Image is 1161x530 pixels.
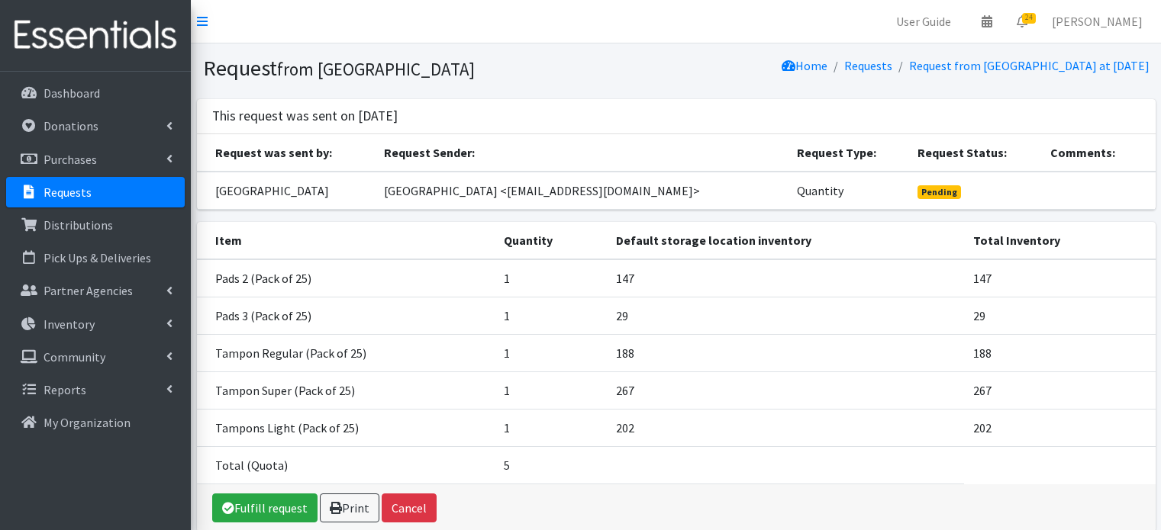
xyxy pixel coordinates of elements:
td: 1 [495,371,607,409]
a: Community [6,342,185,372]
td: Pads 3 (Pack of 25) [197,297,495,334]
th: Item [197,222,495,259]
a: Pick Ups & Deliveries [6,243,185,273]
a: Distributions [6,210,185,240]
th: Default storage location inventory [607,222,964,259]
th: Comments: [1041,134,1155,172]
img: HumanEssentials [6,10,185,61]
a: Purchases [6,144,185,175]
td: 1 [495,334,607,371]
th: Total Inventory [964,222,1156,259]
td: Tampon Regular (Pack of 25) [197,334,495,371]
p: Inventory [44,316,95,332]
p: Pick Ups & Deliveries [44,250,151,265]
td: 147 [607,259,964,297]
p: Distributions [44,217,113,233]
td: [GEOGRAPHIC_DATA] <[EMAIL_ADDRESS][DOMAIN_NAME]> [375,172,788,210]
a: Fulfill request [212,493,318,522]
th: Request Type: [788,134,908,172]
th: Request was sent by: [197,134,375,172]
td: 1 [495,409,607,446]
td: Tampons Light (Pack of 25) [197,409,495,446]
p: Purchases [44,152,97,167]
a: Requests [6,177,185,207]
span: Pending [918,185,961,199]
td: Total (Quota) [197,446,495,483]
p: Community [44,349,105,365]
p: Reports [44,382,86,397]
button: Cancel [382,493,437,522]
td: 267 [607,371,964,409]
td: 202 [607,409,964,446]
h1: Request [203,55,671,82]
a: Home [782,58,827,73]
p: Dashboard [44,85,100,101]
a: User Guide [884,6,963,37]
td: Quantity [788,172,908,210]
a: 24 [1005,6,1040,37]
th: Request Sender: [375,134,788,172]
a: [PERSON_NAME] [1040,6,1155,37]
td: 29 [964,297,1156,334]
a: Inventory [6,309,185,339]
td: 188 [607,334,964,371]
a: Requests [844,58,892,73]
th: Quantity [495,222,607,259]
span: 24 [1022,13,1036,24]
td: 1 [495,297,607,334]
a: My Organization [6,407,185,438]
th: Request Status: [908,134,1041,172]
a: Donations [6,111,185,141]
p: Requests [44,185,92,200]
td: Tampon Super (Pack of 25) [197,371,495,409]
small: from [GEOGRAPHIC_DATA] [277,58,475,80]
a: Request from [GEOGRAPHIC_DATA] at [DATE] [909,58,1150,73]
td: 267 [964,371,1156,409]
td: 29 [607,297,964,334]
h3: This request was sent on [DATE] [212,108,398,124]
a: Partner Agencies [6,275,185,306]
td: 1 [495,259,607,297]
p: My Organization [44,415,131,430]
td: 147 [964,259,1156,297]
a: Dashboard [6,78,185,108]
a: Print [320,493,379,522]
td: 188 [964,334,1156,371]
td: Pads 2 (Pack of 25) [197,259,495,297]
td: [GEOGRAPHIC_DATA] [197,172,375,210]
p: Donations [44,118,98,133]
p: Partner Agencies [44,283,133,298]
a: Reports [6,374,185,405]
td: 5 [495,446,607,483]
td: 202 [964,409,1156,446]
